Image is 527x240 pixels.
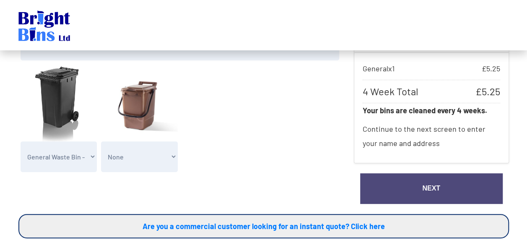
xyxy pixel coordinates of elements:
p: 4 Week Total [363,80,500,103]
img: general.jpg [21,65,97,141]
a: Are you a commercial customer looking for an instant quote? Click here [18,214,509,238]
img: food.jpg [101,65,178,141]
strong: Your bins are cleaned every 4 weeks. [363,106,487,115]
p: Continue to the next screen to enter your name and address [363,117,500,154]
span: £ 5.25 [482,61,500,76]
span: £ 5.25 [475,84,500,99]
a: Next [360,173,503,204]
p: General x 1 [363,61,500,76]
